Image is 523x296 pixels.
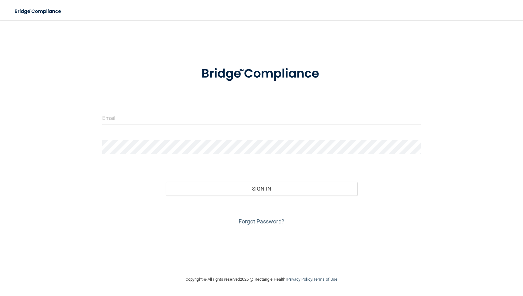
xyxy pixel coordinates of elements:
[147,269,376,289] div: Copyright © All rights reserved 2025 @ Rectangle Health | |
[9,5,67,18] img: bridge_compliance_login_screen.278c3ca4.svg
[313,277,337,282] a: Terms of Use
[188,58,335,90] img: bridge_compliance_login_screen.278c3ca4.svg
[166,182,357,196] button: Sign In
[287,277,312,282] a: Privacy Policy
[102,111,421,125] input: Email
[239,218,284,225] a: Forgot Password?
